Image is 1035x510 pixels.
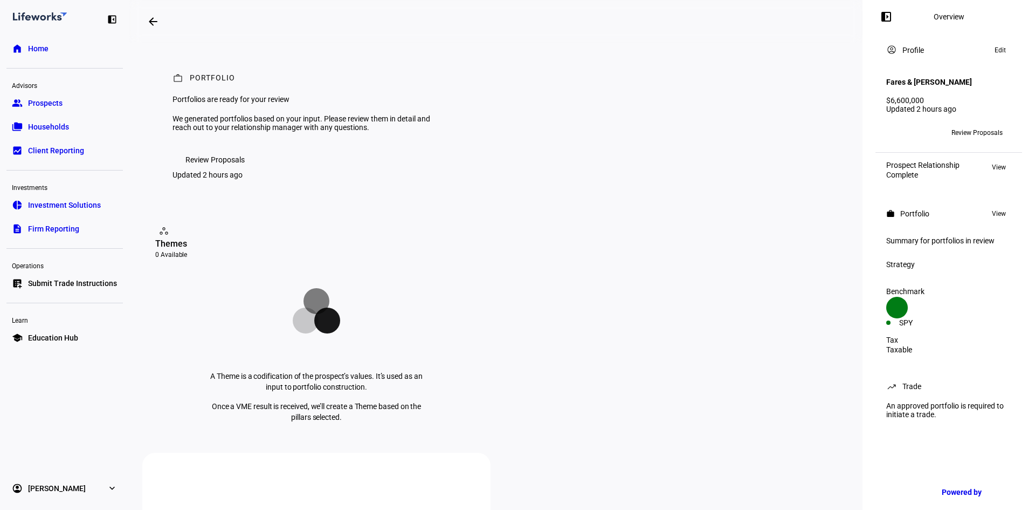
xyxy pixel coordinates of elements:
a: Powered by [936,482,1019,502]
span: Submit Trade Instructions [28,278,117,289]
span: Firm Reporting [28,223,79,234]
div: Updated 2 hours ago [172,171,243,179]
div: Complete [886,171,960,179]
div: Themes [155,237,478,250]
div: Tax [886,336,1011,344]
div: Benchmark [886,287,1011,296]
eth-mat-symbol: group [12,98,23,108]
eth-mat-symbol: bid_landscape [12,145,23,156]
div: An approved portfolio is required to initiate a trade. [880,397,1018,423]
eth-mat-symbol: left_panel_close [107,14,118,25]
eth-mat-symbol: account_circle [12,483,23,494]
mat-icon: workspaces [158,226,169,236]
div: 0 Available [155,250,478,259]
span: Review Proposals [185,149,245,171]
div: $6,600,000 [886,96,1011,105]
span: Client Reporting [28,145,84,156]
eth-mat-symbol: home [12,43,23,54]
mat-icon: left_panel_open [880,10,893,23]
div: Taxable [886,345,1011,354]
mat-icon: work [886,209,895,218]
div: Prospect Relationship [886,161,960,169]
button: Review Proposals [172,149,258,171]
mat-icon: arrow_backwards [147,15,160,28]
eth-panel-overview-card-header: Trade [886,380,1011,393]
div: SPY [899,318,949,327]
a: pie_chartInvestment Solutions [6,194,123,216]
div: Overview [934,12,964,21]
span: View [992,207,1006,220]
div: Portfolios are ready for your review [172,95,438,104]
eth-mat-symbol: school [12,332,23,343]
span: RM [906,129,916,137]
div: Advisors [6,77,123,92]
eth-mat-symbol: description [12,223,23,234]
span: Prospects [28,98,63,108]
eth-mat-symbol: folder_copy [12,121,23,132]
mat-icon: trending_up [886,381,897,392]
a: bid_landscapeClient Reporting [6,140,123,161]
button: View [986,207,1011,220]
div: Profile [902,46,924,55]
div: Learn [6,312,123,327]
eth-mat-symbol: expand_more [107,483,118,494]
span: Home [28,43,49,54]
div: We generated portfolios based on your input. Please review them in detail and reach out to your r... [172,114,438,132]
div: Trade [902,382,921,391]
span: Edit [995,44,1006,57]
h4: Fares & [PERSON_NAME] [886,78,972,86]
div: Operations [6,257,123,273]
p: A Theme is a codification of the prospect’s values. It’s used as an input to portfolio construction. [203,371,430,392]
eth-panel-overview-card-header: Profile [886,44,1011,57]
span: Review Proposals [951,124,1003,141]
div: Investments [6,179,123,194]
div: Portfolio [900,209,929,218]
div: Portfolio [190,73,235,84]
span: Households [28,121,69,132]
span: View [992,161,1006,174]
a: homeHome [6,38,123,59]
a: folder_copyHouseholds [6,116,123,138]
eth-panel-overview-card-header: Portfolio [886,207,1011,220]
span: [PERSON_NAME] [28,483,86,494]
span: Investment Solutions [28,200,101,210]
div: Updated 2 hours ago [886,105,1011,113]
eth-mat-symbol: pie_chart [12,200,23,210]
eth-mat-symbol: list_alt_add [12,278,23,289]
a: descriptionFirm Reporting [6,218,123,240]
span: Education Hub [28,332,78,343]
span: CP [891,129,899,137]
div: Strategy [886,260,1011,269]
button: View [986,161,1011,174]
a: groupProspects [6,92,123,114]
mat-icon: account_circle [886,44,897,55]
mat-icon: work [172,73,183,84]
p: Once a VME result is received, we’ll create a Theme based on the pillars selected. [203,401,430,423]
div: Summary for portfolios in review [886,236,1011,245]
button: Edit [989,44,1011,57]
button: Review Proposals [943,124,1011,141]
